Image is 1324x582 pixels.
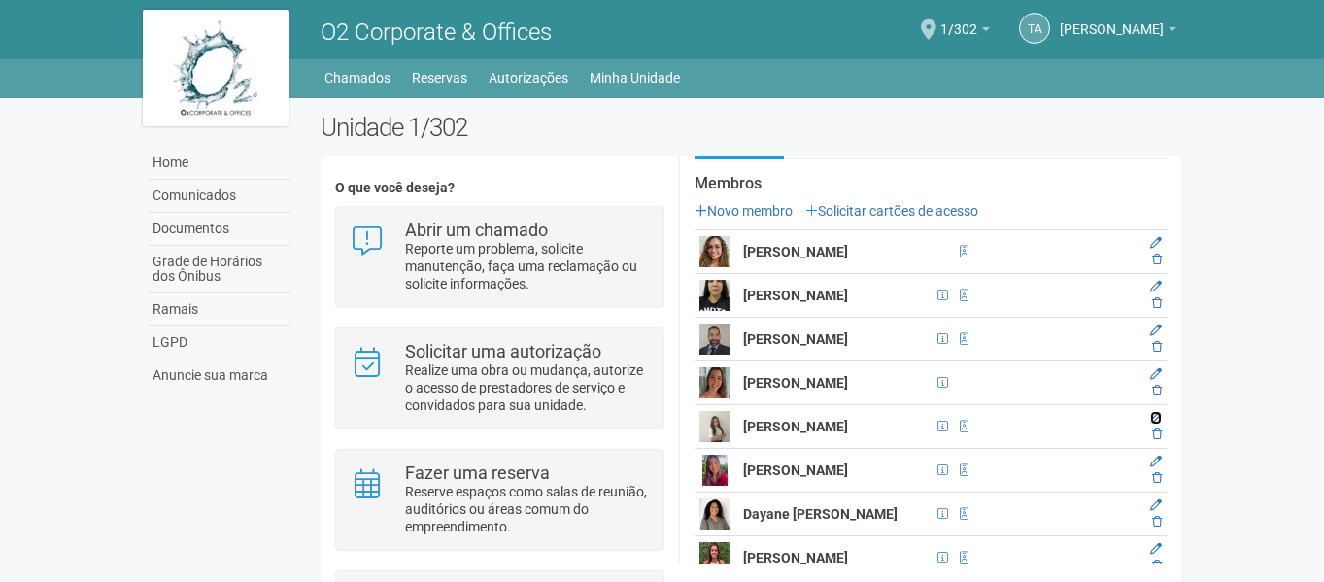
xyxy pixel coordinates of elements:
[590,64,680,91] a: Minha Unidade
[148,326,291,359] a: LGPD
[1152,559,1162,572] a: Excluir membro
[405,220,548,240] strong: Abrir um chamado
[321,113,1182,142] h2: Unidade 1/302
[148,293,291,326] a: Ramais
[1019,13,1050,44] a: TA
[940,24,990,40] a: 1/302
[699,236,730,267] img: user.png
[324,64,390,91] a: Chamados
[699,498,730,530] img: user.png
[695,175,1167,192] strong: Membros
[148,180,291,213] a: Comunicados
[1150,455,1162,468] a: Editar membro
[405,462,550,483] strong: Fazer uma reserva
[1152,384,1162,397] a: Excluir membro
[1150,280,1162,293] a: Editar membro
[1150,411,1162,425] a: Editar membro
[1150,542,1162,556] a: Editar membro
[1152,428,1162,441] a: Excluir membro
[489,64,568,91] a: Autorizações
[351,464,649,535] a: Fazer uma reserva Reserve espaços como salas de reunião, auditórios ou áreas comum do empreendime...
[743,506,898,522] strong: Dayane [PERSON_NAME]
[743,288,848,303] strong: [PERSON_NAME]
[335,181,664,195] h4: O que você deseja?
[1150,498,1162,512] a: Editar membro
[699,367,730,398] img: user.png
[805,203,978,219] a: Solicitar cartões de acesso
[148,213,291,246] a: Documentos
[1152,471,1162,485] a: Excluir membro
[1152,253,1162,266] a: Excluir membro
[1060,3,1164,37] span: Thamiris Abdala
[405,361,649,414] p: Realize uma obra ou mudança, autorize o acesso de prestadores de serviço e convidados para sua un...
[405,240,649,292] p: Reporte um problema, solicite manutenção, faça uma reclamação ou solicite informações.
[699,324,730,355] img: user.png
[1152,296,1162,310] a: Excluir membro
[405,341,601,361] strong: Solicitar uma autorização
[351,222,649,292] a: Abrir um chamado Reporte um problema, solicite manutenção, faça uma reclamação ou solicite inform...
[699,411,730,442] img: user.png
[743,419,848,434] strong: [PERSON_NAME]
[1150,236,1162,250] a: Editar membro
[743,331,848,347] strong: [PERSON_NAME]
[412,64,467,91] a: Reservas
[743,462,848,478] strong: [PERSON_NAME]
[695,203,793,219] a: Novo membro
[699,542,730,573] img: user.png
[743,244,848,259] strong: [PERSON_NAME]
[405,483,649,535] p: Reserve espaços como salas de reunião, auditórios ou áreas comum do empreendimento.
[940,3,977,37] span: 1/302
[321,18,552,46] span: O2 Corporate & Offices
[148,359,291,392] a: Anuncie sua marca
[743,375,848,391] strong: [PERSON_NAME]
[1152,515,1162,529] a: Excluir membro
[1060,24,1176,40] a: [PERSON_NAME]
[1150,324,1162,337] a: Editar membro
[1150,367,1162,381] a: Editar membro
[743,550,848,565] strong: [PERSON_NAME]
[148,246,291,293] a: Grade de Horários dos Ônibus
[351,343,649,414] a: Solicitar uma autorização Realize uma obra ou mudança, autorize o acesso de prestadores de serviç...
[699,280,730,311] img: user.png
[143,10,289,126] img: logo.jpg
[1152,340,1162,354] a: Excluir membro
[699,455,730,486] img: user.png
[148,147,291,180] a: Home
